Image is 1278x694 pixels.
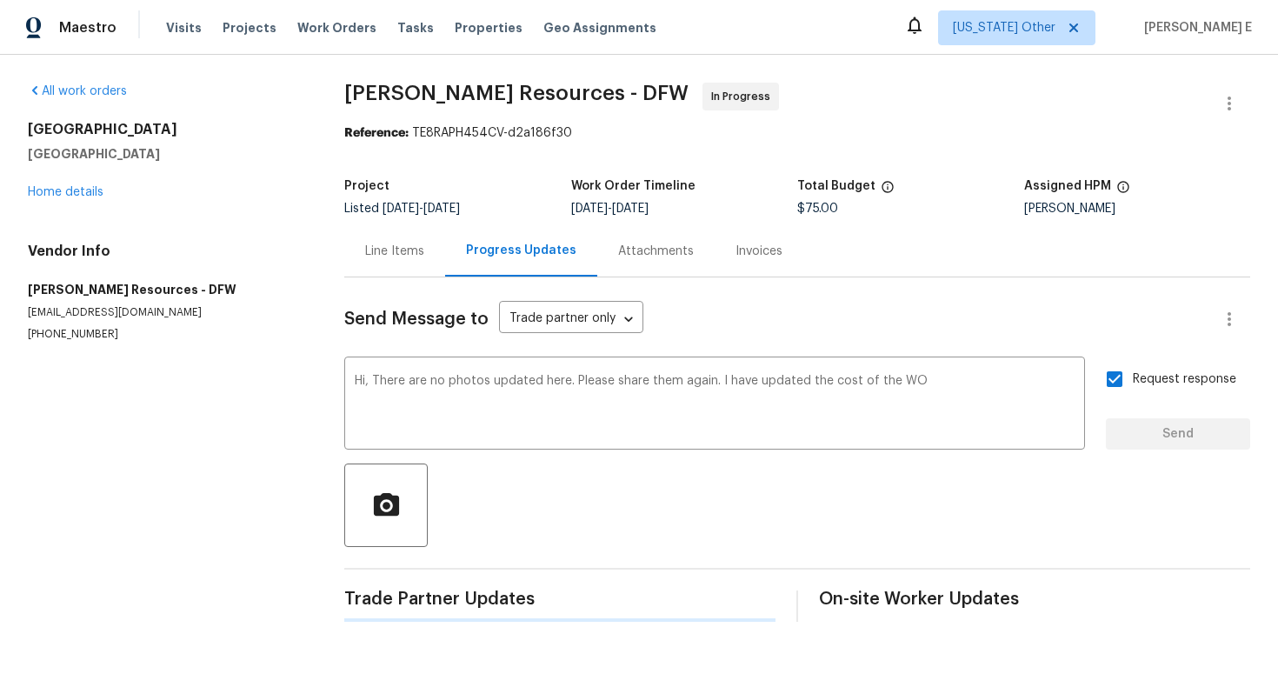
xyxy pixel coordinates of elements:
[397,22,434,34] span: Tasks
[1133,370,1236,389] span: Request response
[383,203,460,215] span: -
[28,305,303,320] p: [EMAIL_ADDRESS][DOMAIN_NAME]
[28,327,303,342] p: [PHONE_NUMBER]
[953,19,1055,37] span: [US_STATE] Other
[543,19,656,37] span: Geo Assignments
[28,243,303,260] h4: Vendor Info
[571,203,649,215] span: -
[59,19,116,37] span: Maestro
[571,180,696,192] h5: Work Order Timeline
[344,310,489,328] span: Send Message to
[344,180,389,192] h5: Project
[571,203,608,215] span: [DATE]
[1024,180,1111,192] h5: Assigned HPM
[618,243,694,260] div: Attachments
[365,243,424,260] div: Line Items
[797,203,838,215] span: $75.00
[881,180,895,203] span: The total cost of line items that have been proposed by Opendoor. This sum includes line items th...
[166,19,202,37] span: Visits
[1116,180,1130,203] span: The hpm assigned to this work order.
[383,203,419,215] span: [DATE]
[797,180,875,192] h5: Total Budget
[499,305,643,334] div: Trade partner only
[223,19,276,37] span: Projects
[344,591,775,608] span: Trade Partner Updates
[1024,203,1251,215] div: [PERSON_NAME]
[711,88,777,105] span: In Progress
[1137,19,1252,37] span: [PERSON_NAME] E
[612,203,649,215] span: [DATE]
[455,19,523,37] span: Properties
[344,124,1250,142] div: TE8RAPH454CV-d2a186f30
[355,375,1075,436] textarea: Hi, There are no photos updated here. Please share them again. I have updated the cost of the WO
[344,83,689,103] span: [PERSON_NAME] Resources - DFW
[297,19,376,37] span: Work Orders
[466,242,576,259] div: Progress Updates
[28,145,303,163] h5: [GEOGRAPHIC_DATA]
[28,85,127,97] a: All work orders
[28,121,303,138] h2: [GEOGRAPHIC_DATA]
[736,243,782,260] div: Invoices
[344,203,460,215] span: Listed
[344,127,409,139] b: Reference:
[28,281,303,298] h5: [PERSON_NAME] Resources - DFW
[28,186,103,198] a: Home details
[819,591,1250,608] span: On-site Worker Updates
[423,203,460,215] span: [DATE]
